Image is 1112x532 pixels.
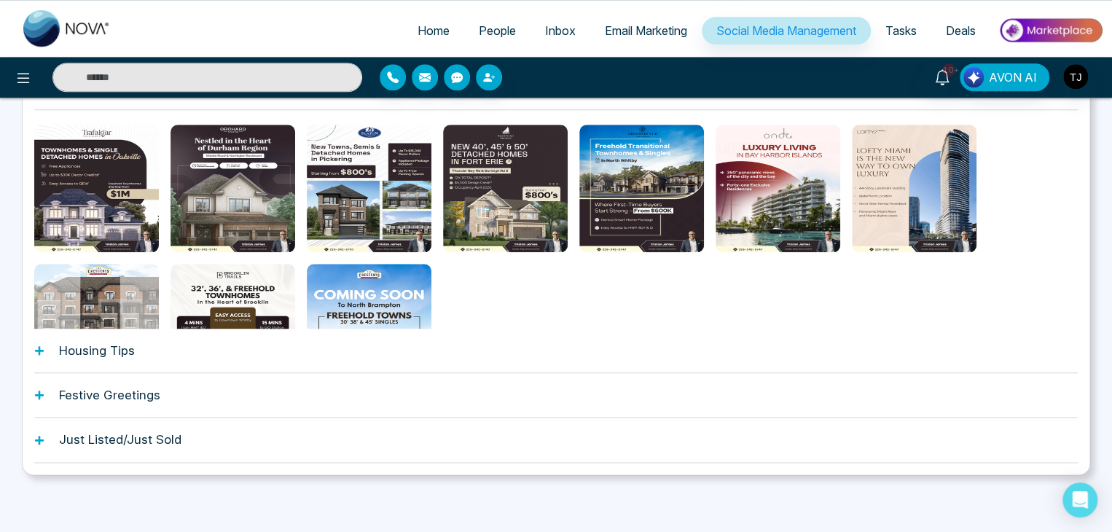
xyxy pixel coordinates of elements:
a: Home [403,17,464,44]
span: Tasks [885,23,917,38]
span: Inbox [545,23,576,38]
a: 10+ [925,63,960,89]
a: Social Media Management [702,17,871,44]
a: Email Marketing [590,17,702,44]
img: Lead Flow [963,67,984,87]
a: Inbox [530,17,590,44]
a: Tasks [871,17,931,44]
img: Nova CRM Logo [23,10,111,47]
a: People [464,17,530,44]
div: Open Intercom Messenger [1062,482,1097,517]
span: Social Media Management [716,23,856,38]
button: AVON AI [960,63,1049,91]
img: Market-place.gif [998,14,1103,47]
span: People [479,23,516,38]
h1: Festive Greetings [59,388,160,402]
h1: Just Listed/Just Sold [59,432,181,447]
span: Email Marketing [605,23,687,38]
span: Home [418,23,450,38]
h1: Housing Tips [59,343,135,358]
span: Deals [946,23,976,38]
span: 10+ [942,63,955,77]
img: User Avatar [1063,64,1088,89]
span: AVON AI [989,69,1037,86]
a: Deals [931,17,990,44]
